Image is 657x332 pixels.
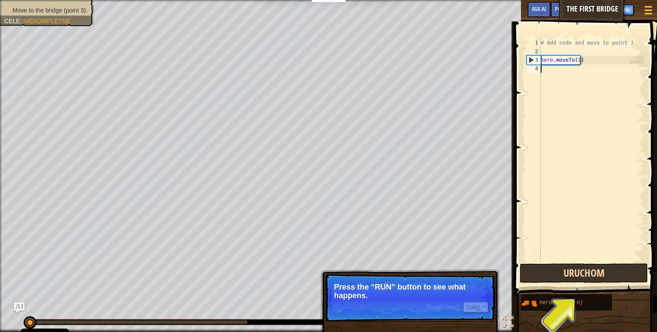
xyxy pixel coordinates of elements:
[527,56,541,64] div: 3
[532,5,546,13] span: Ask AI
[4,6,88,15] li: Move to the bridge (point 3).
[14,302,24,313] button: Ask AI
[500,314,517,332] button: Toggle fullscreen
[4,18,20,24] span: Cele
[527,47,541,56] div: 2
[596,5,633,15] button: Zarejestruj się
[427,304,459,311] span: Pomiń (esc)
[12,7,88,14] span: Move to the bridge (point 3).
[555,5,588,13] span: Podpowiedzi
[20,18,24,24] span: :
[527,39,541,47] div: 1
[23,18,70,24] span: Niekompletne
[521,295,537,311] img: portrait.png
[539,300,583,306] span: hero.moveTo(n)
[334,283,486,300] p: Press the “RUN” button to see what happens.
[520,263,648,283] button: Uruchom
[527,64,541,73] div: 4
[463,302,488,313] button: Dalej
[527,2,551,18] button: Ask AI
